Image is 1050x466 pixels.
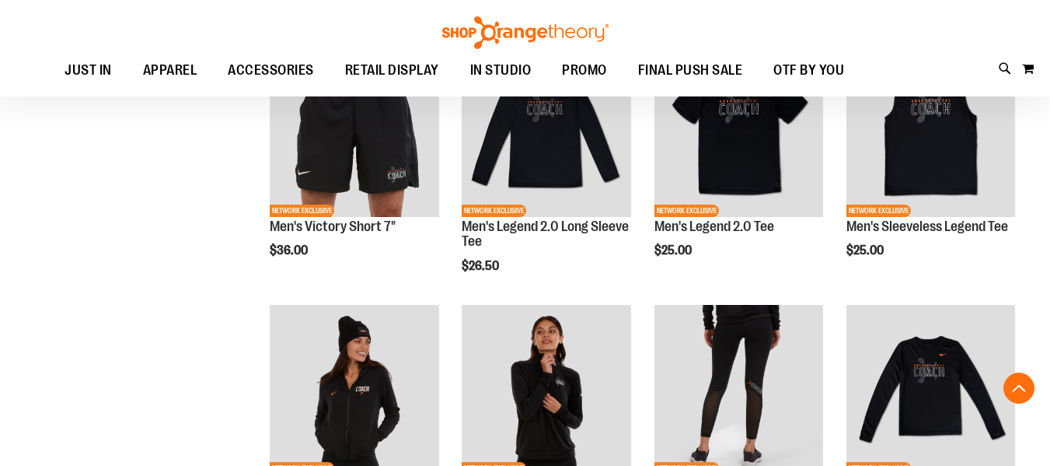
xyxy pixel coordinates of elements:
a: JUST IN [49,53,127,89]
span: $25.00 [846,244,886,258]
img: OTF Mens Coach FA23 Legend 2.0 SS Tee - Black primary image [654,47,823,216]
a: ACCESSORIES [212,53,330,89]
a: Men's Legend 2.0 Tee [654,219,774,234]
div: product [262,40,446,297]
img: OTF Mens Coach FA23 Legend Sleeveless Tee - Black primary image [846,47,1015,216]
span: RETAIL DISPLAY [345,53,439,88]
span: NETWORK EXCLUSIVE [462,205,526,217]
a: Men's Sleeveless Legend Tee [846,219,1008,234]
div: product [647,40,831,297]
a: APPAREL [127,53,213,89]
a: Men's Victory Short 7" [270,219,396,234]
span: IN STUDIO [470,53,532,88]
a: RETAIL DISPLAY [330,53,455,89]
div: product [454,40,638,313]
span: ACCESSORIES [228,53,314,88]
span: NETWORK EXCLUSIVE [654,205,719,217]
span: PROMO [562,53,607,88]
a: IN STUDIO [455,53,547,88]
span: JUST IN [65,53,112,88]
span: NETWORK EXCLUSIVE [270,205,334,217]
span: NETWORK EXCLUSIVE [846,205,911,217]
img: OTF Mens Coach FA23 Legend 2.0 LS Tee - Black primary image [462,47,630,216]
span: $26.50 [462,259,501,273]
img: OTF Mens Coach FA23 Victory Short - Black primary image [270,47,438,216]
a: OTF Mens Coach FA23 Legend 2.0 LS Tee - Black primary imageNETWORK EXCLUSIVE [462,47,630,219]
span: $25.00 [654,244,694,258]
span: APPAREL [143,53,197,88]
a: OTF Mens Coach FA23 Legend 2.0 SS Tee - Black primary imageNETWORK EXCLUSIVE [654,47,823,219]
a: OTF BY YOU [758,53,860,89]
span: FINAL PUSH SALE [638,53,743,88]
span: $36.00 [270,244,310,258]
a: OTF Mens Coach FA23 Legend Sleeveless Tee - Black primary imageNETWORK EXCLUSIVE [846,47,1015,219]
span: OTF BY YOU [773,53,844,88]
img: Shop Orangetheory [440,16,611,49]
a: FINAL PUSH SALE [623,53,759,89]
a: OTF Mens Coach FA23 Victory Short - Black primary imageNETWORK EXCLUSIVE [270,47,438,219]
a: PROMO [546,53,623,89]
a: Men's Legend 2.0 Long Sleeve Tee [462,219,629,250]
button: Back To Top [1003,373,1034,404]
div: product [839,40,1023,297]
